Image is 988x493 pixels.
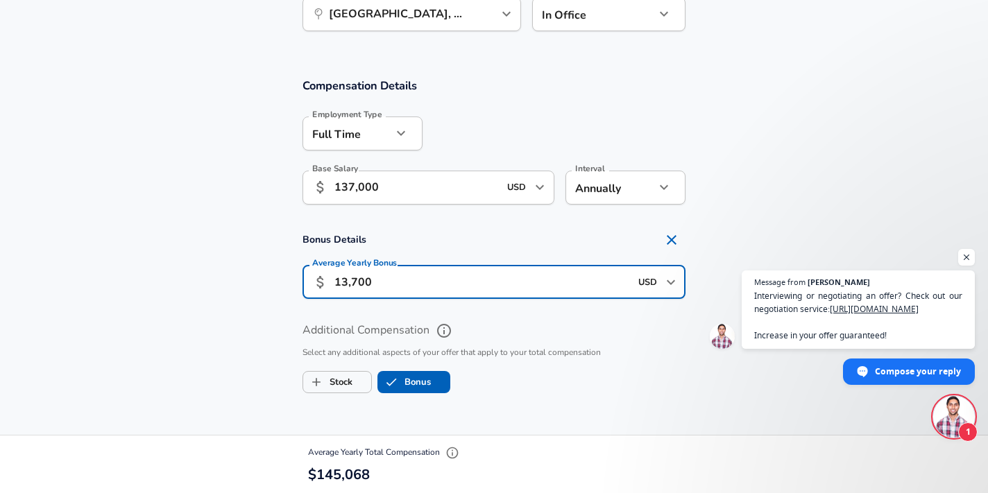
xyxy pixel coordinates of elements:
span: Message from [754,278,806,286]
span: 145,068 [316,465,370,484]
span: 1 [958,422,978,442]
div: Annually [565,171,655,205]
span: Compose your reply [875,359,961,383]
input: 15,000 [334,265,630,299]
h3: Compensation Details [303,78,685,94]
h4: Bonus Details [303,226,685,254]
span: Average Yearly Total Compensation [308,447,463,458]
input: 100,000 [334,171,499,205]
label: Base Salary [312,164,358,173]
button: Open [661,273,681,292]
label: Stock [303,369,352,395]
button: StockStock [303,371,372,393]
input: USD [503,177,531,198]
button: Open [497,4,516,24]
div: Open chat [933,396,975,438]
span: Interviewing or negotiating an offer? Check out our negotiation service: Increase in your offer g... [754,289,962,342]
p: Select any additional aspects of your offer that apply to your total compensation [303,346,685,360]
span: [PERSON_NAME] [808,278,870,286]
span: Bonus [378,369,404,395]
label: Employment Type [312,110,382,119]
button: help [432,319,456,343]
label: Interval [575,164,605,173]
span: Stock [303,369,330,395]
div: Full Time [303,116,392,150]
span: $ [308,465,316,484]
button: BonusBonus [377,371,450,393]
button: Explain Total Compensation [442,442,463,463]
button: Remove Section [658,226,685,254]
label: Bonus [378,369,431,395]
label: Additional Compensation [303,319,685,343]
input: USD [634,271,662,293]
label: Average Yearly Bonus [312,259,397,267]
button: Open [530,178,550,197]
